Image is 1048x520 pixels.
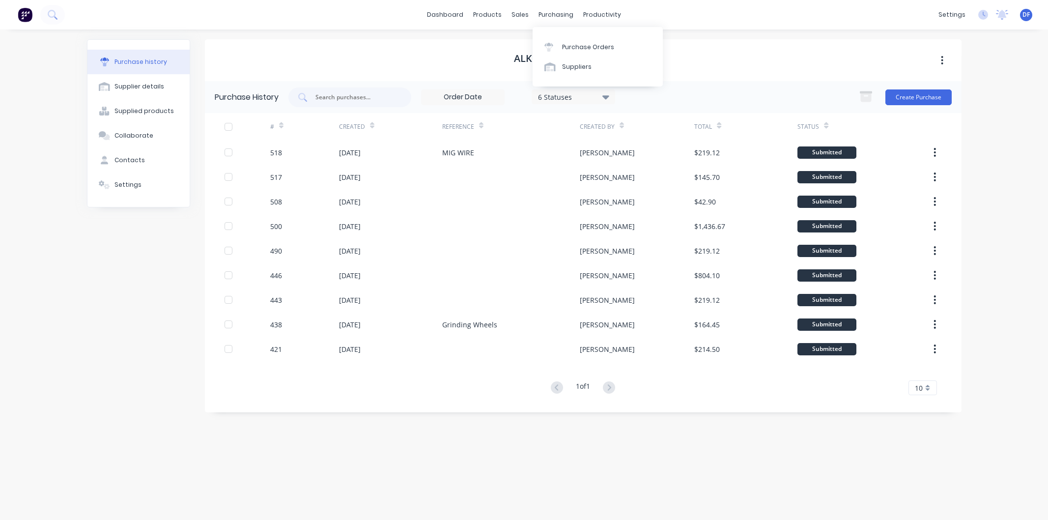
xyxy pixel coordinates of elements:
div: Purchase History [215,91,279,103]
div: [DATE] [339,147,361,158]
div: Suppliers [562,62,592,71]
div: 508 [270,197,282,207]
div: [PERSON_NAME] [580,221,635,231]
div: Supplied products [114,107,174,116]
div: [DATE] [339,172,361,182]
button: Create Purchase [885,89,952,105]
div: Contacts [114,156,145,165]
div: productivity [578,7,626,22]
button: Supplier details [87,74,190,99]
div: 500 [270,221,282,231]
div: Status [797,122,819,131]
div: [DATE] [339,246,361,256]
div: [PERSON_NAME] [580,270,635,281]
div: Submitted [797,146,856,159]
a: Suppliers [533,57,663,77]
div: $219.12 [694,147,720,158]
div: Reference [442,122,474,131]
div: Total [694,122,712,131]
div: 517 [270,172,282,182]
div: [PERSON_NAME] [580,172,635,182]
div: [PERSON_NAME] [580,246,635,256]
div: Submitted [797,294,856,306]
div: 6 Statuses [538,91,608,102]
div: $145.70 [694,172,720,182]
h1: Alkem Industrial Supplies [514,53,652,64]
a: Purchase Orders [533,37,663,57]
div: MIG WIRE [442,147,474,158]
div: Collaborate [114,131,153,140]
div: Submitted [797,171,856,183]
div: 1 of 1 [576,381,590,395]
input: Search purchases... [314,92,396,102]
div: $219.12 [694,295,720,305]
div: [PERSON_NAME] [580,319,635,330]
div: [PERSON_NAME] [580,197,635,207]
div: products [468,7,507,22]
div: Purchase history [114,58,167,66]
a: dashboard [422,7,468,22]
div: [DATE] [339,295,361,305]
div: $42.90 [694,197,716,207]
button: Contacts [87,148,190,173]
div: $804.10 [694,270,720,281]
div: $219.12 [694,246,720,256]
div: 421 [270,344,282,354]
div: settings [934,7,970,22]
div: Settings [114,180,142,189]
div: Grinding Wheels [442,319,497,330]
div: sales [507,7,534,22]
div: [DATE] [339,197,361,207]
div: Submitted [797,269,856,282]
div: 438 [270,319,282,330]
div: Purchase Orders [562,43,614,52]
div: purchasing [534,7,578,22]
div: Submitted [797,343,856,355]
div: 490 [270,246,282,256]
input: Order Date [422,90,504,105]
div: 443 [270,295,282,305]
div: $1,436.67 [694,221,725,231]
div: Supplier details [114,82,164,91]
div: $164.45 [694,319,720,330]
button: Collaborate [87,123,190,148]
div: Submitted [797,196,856,208]
div: Submitted [797,220,856,232]
div: [DATE] [339,319,361,330]
button: Supplied products [87,99,190,123]
div: [PERSON_NAME] [580,344,635,354]
div: 518 [270,147,282,158]
div: 446 [270,270,282,281]
div: Created [339,122,365,131]
img: Factory [18,7,32,22]
div: Submitted [797,318,856,331]
div: [PERSON_NAME] [580,295,635,305]
button: Purchase history [87,50,190,74]
button: Settings [87,173,190,197]
div: [DATE] [339,270,361,281]
span: 10 [915,383,923,393]
div: Created By [580,122,615,131]
div: [DATE] [339,221,361,231]
div: [DATE] [339,344,361,354]
div: Submitted [797,245,856,257]
div: # [270,122,274,131]
div: $214.50 [694,344,720,354]
div: [PERSON_NAME] [580,147,635,158]
span: DF [1022,10,1030,19]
